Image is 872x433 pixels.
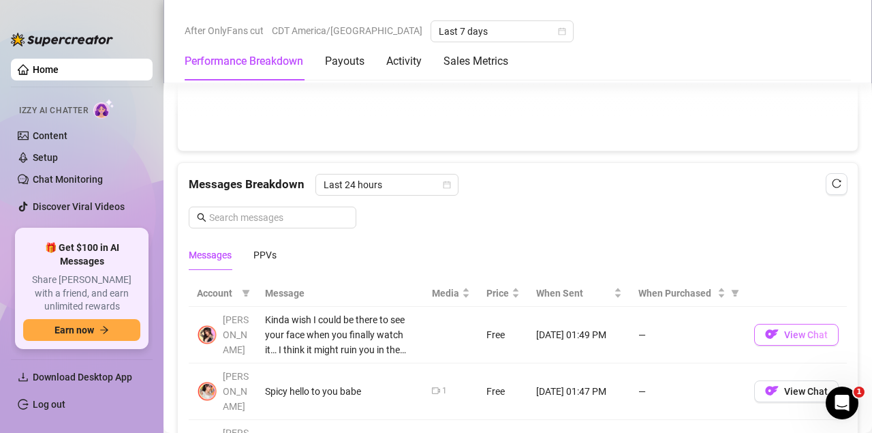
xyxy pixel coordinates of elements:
[765,327,779,341] img: OF
[754,389,839,400] a: OFView Chat
[528,280,630,307] th: When Sent
[443,53,508,70] div: Sales Metrics
[784,386,828,397] span: View Chat
[765,384,779,398] img: OF
[54,325,94,335] span: Earn now
[242,289,250,297] span: filter
[728,283,742,303] span: filter
[486,286,509,301] span: Price
[33,64,59,75] a: Home
[23,241,140,268] span: 🎁 Get $100 in AI Messages
[754,324,839,346] button: OFView Chat
[826,387,858,419] iframe: Intercom live chat
[18,372,29,383] span: download
[325,53,364,70] div: Payouts
[189,174,847,196] div: Messages Breakdown
[209,210,348,225] input: Search messages
[478,280,528,307] th: Price
[197,286,236,301] span: Account
[223,314,249,355] span: [PERSON_NAME]
[253,248,277,263] div: PPVs
[630,363,746,420] td: —
[99,325,109,335] span: arrow-right
[630,280,746,307] th: When Purchased
[442,385,447,398] div: 1
[272,20,422,41] span: CDT America/[GEOGRAPHIC_DATA]
[832,179,841,188] span: reload
[33,399,65,410] a: Log out
[784,329,828,340] span: View Chat
[197,213,206,222] span: search
[439,21,565,42] span: Last 7 days
[731,289,739,297] span: filter
[265,384,416,399] div: Spicy hello to you babe
[189,248,232,263] div: Messages
[432,387,440,395] span: video-camera
[93,99,114,119] img: AI Chatter
[23,319,140,341] button: Earn nowarrow-right
[386,53,422,70] div: Activity
[33,152,58,163] a: Setup
[324,175,450,195] span: Last 24 hours
[33,372,132,383] span: Download Desktop App
[33,130,67,141] a: Content
[23,273,140,314] span: Share [PERSON_NAME] with a friend, and earn unlimited rewards
[536,286,611,301] span: When Sent
[432,286,459,301] span: Media
[528,307,630,363] td: [DATE] 01:49 PM
[754,332,839,343] a: OFView Chat
[478,307,528,363] td: Free
[198,382,217,401] img: 𝖍𝖔𝖑𝖑𝖞
[443,181,451,189] span: calendar
[33,174,103,185] a: Chat Monitoring
[558,27,566,35] span: calendar
[11,33,113,46] img: logo-BBDzfeDw.svg
[19,104,88,117] span: Izzy AI Chatter
[754,380,839,402] button: OFView Chat
[185,20,264,41] span: After OnlyFans cut
[854,387,865,398] span: 1
[630,307,746,363] td: —
[223,371,249,412] span: [PERSON_NAME]
[33,201,125,212] a: Discover Viral Videos
[528,363,630,420] td: [DATE] 01:47 PM
[185,53,303,70] div: Performance Breakdown
[257,280,424,307] th: Message
[239,283,253,303] span: filter
[638,286,715,301] span: When Purchased
[198,325,217,344] img: Holly
[424,280,478,307] th: Media
[478,363,528,420] td: Free
[265,312,416,357] div: Kinda wish I could be there to see your face when you finally watch it… I think it might ruin you...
